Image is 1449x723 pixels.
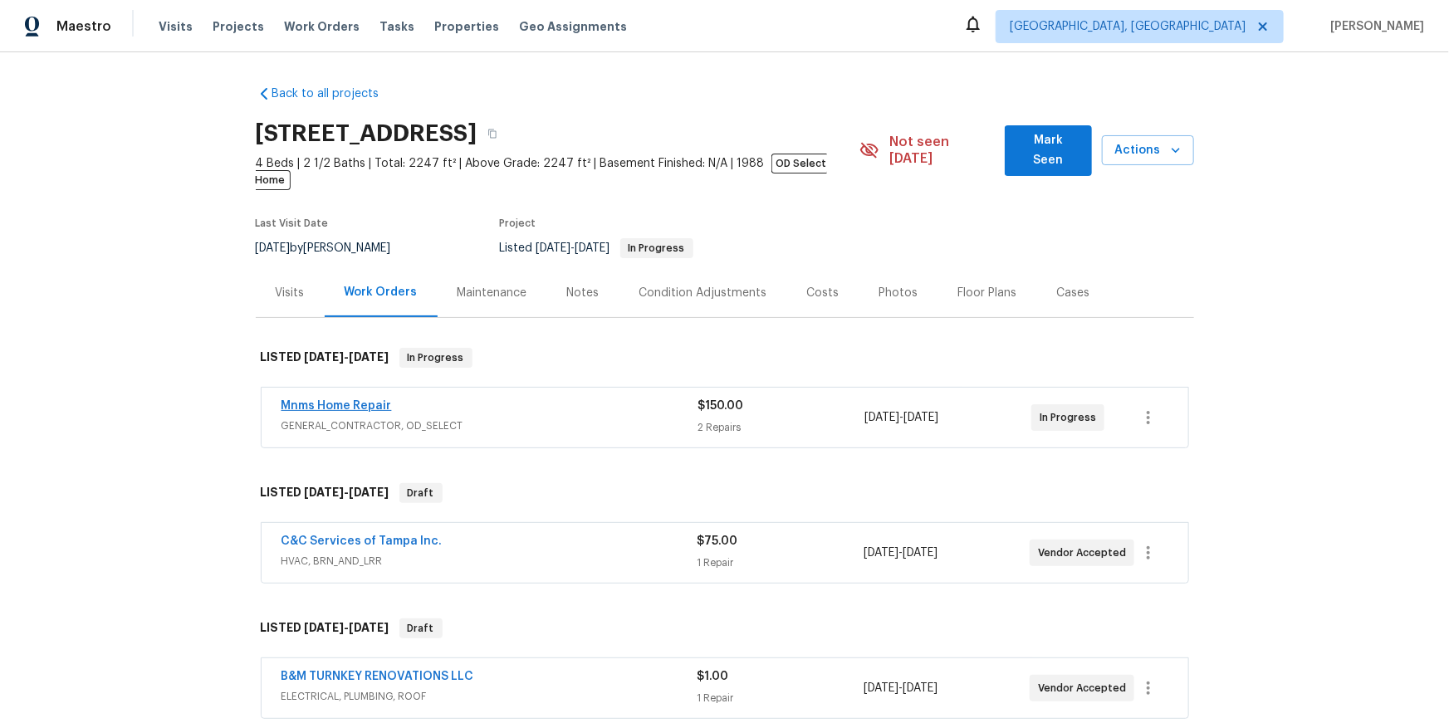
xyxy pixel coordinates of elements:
span: Properties [434,18,499,35]
span: - [864,680,937,696]
span: [DATE] [350,622,389,633]
span: $1.00 [698,671,729,682]
span: HVAC, BRN_AND_LRR [281,553,698,569]
div: LISTED [DATE]-[DATE]In Progress [256,331,1194,384]
h6: LISTED [261,348,389,368]
div: Photos [879,285,918,301]
span: [DATE] [350,351,389,363]
span: [DATE] [350,486,389,498]
span: [DATE] [903,412,938,423]
span: [DATE] [305,622,345,633]
button: Actions [1102,135,1193,166]
button: Mark Seen [1005,125,1092,176]
span: $75.00 [698,535,738,547]
span: [GEOGRAPHIC_DATA], [GEOGRAPHIC_DATA] [1010,18,1246,35]
span: In Progress [1040,409,1103,426]
div: 2 Repairs [698,419,865,436]
span: - [305,486,389,498]
span: Actions [1115,140,1180,161]
a: Mnms Home Repair [281,400,392,412]
span: [DATE] [575,242,610,254]
div: Maintenance [458,285,527,301]
span: In Progress [401,349,471,366]
span: ELECTRICAL, PLUMBING, ROOF [281,688,698,705]
span: In Progress [622,243,692,253]
a: B&M TURNKEY RENOVATIONS LLC [281,671,474,682]
span: [DATE] [903,547,937,559]
span: Work Orders [284,18,360,35]
a: Back to all projects [256,85,415,102]
div: Notes [567,285,600,301]
span: Vendor Accepted [1038,545,1133,561]
a: C&C Services of Tampa Inc. [281,535,443,547]
span: Draft [401,620,441,637]
span: [DATE] [864,412,899,423]
div: Work Orders [345,284,418,300]
span: - [864,409,938,426]
span: Not seen [DATE] [889,134,994,167]
h2: [STREET_ADDRESS] [256,125,477,142]
span: - [305,351,389,363]
span: Visits [159,18,193,35]
span: Vendor Accepted [1038,680,1133,696]
span: Listed [500,242,693,254]
span: [PERSON_NAME] [1324,18,1424,35]
span: GENERAL_CONTRACTOR, OD_SELECT [281,418,698,434]
span: Draft [401,485,441,501]
span: [DATE] [864,682,898,694]
button: Copy Address [477,119,507,149]
div: by [PERSON_NAME] [256,238,411,258]
div: Visits [276,285,305,301]
span: Mark Seen [1018,130,1079,171]
h6: LISTED [261,483,389,503]
span: OD Select Home [256,154,827,190]
div: 1 Repair [698,554,864,571]
span: [DATE] [305,351,345,363]
span: Geo Assignments [519,18,627,35]
span: [DATE] [864,547,898,559]
span: Tasks [379,21,414,32]
div: LISTED [DATE]-[DATE]Draft [256,467,1194,520]
div: Cases [1057,285,1090,301]
span: Last Visit Date [256,218,329,228]
span: $150.00 [698,400,744,412]
div: Condition Adjustments [639,285,767,301]
div: 1 Repair [698,690,864,706]
span: - [305,622,389,633]
h6: LISTED [261,618,389,638]
span: Maestro [56,18,111,35]
div: Floor Plans [958,285,1017,301]
span: [DATE] [256,242,291,254]
span: [DATE] [903,682,937,694]
span: [DATE] [305,486,345,498]
span: - [864,545,937,561]
span: - [536,242,610,254]
span: Project [500,218,536,228]
div: Costs [807,285,840,301]
span: 4 Beds | 2 1/2 Baths | Total: 2247 ft² | Above Grade: 2247 ft² | Basement Finished: N/A | 1988 [256,155,860,188]
span: Projects [213,18,264,35]
div: LISTED [DATE]-[DATE]Draft [256,602,1194,655]
span: [DATE] [536,242,571,254]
